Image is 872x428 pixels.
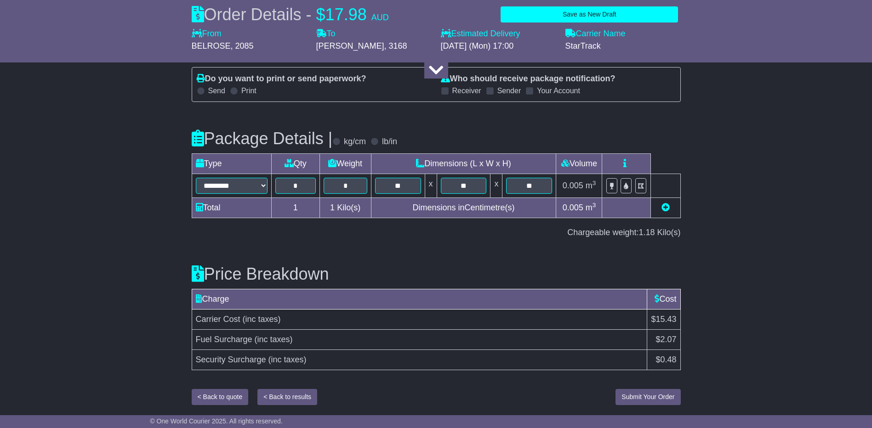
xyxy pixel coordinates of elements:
[196,335,252,344] span: Fuel Surcharge
[371,13,389,22] span: AUD
[382,137,397,147] label: lb/in
[197,74,366,84] label: Do you want to print or send paperwork?
[621,393,674,400] span: Submit Your Order
[638,228,655,237] span: 1.18
[490,174,502,197] td: x
[537,86,580,95] label: Your Account
[586,181,596,190] span: m
[316,29,336,39] label: To
[150,417,283,425] span: © One World Courier 2025. All rights reserved.
[268,355,307,364] span: (inc taxes)
[655,335,676,344] span: $2.07
[661,203,670,212] a: Add new item
[192,265,681,283] h3: Price Breakdown
[441,29,556,39] label: Estimated Delivery
[231,41,254,51] span: , 2085
[319,197,371,218] td: Kilo(s)
[192,29,222,39] label: From
[192,41,231,51] span: BELROSE
[319,153,371,174] td: Weight
[316,5,325,24] span: $
[196,315,240,324] span: Carrier Cost
[316,41,384,51] span: [PERSON_NAME]
[192,389,249,405] button: < Back to quote
[616,389,680,405] button: Submit Your Order
[192,228,681,238] div: Chargeable weight: Kilo(s)
[452,86,481,95] label: Receiver
[563,181,583,190] span: 0.005
[243,315,281,324] span: (inc taxes)
[371,197,556,218] td: Dimensions in Centimetre(s)
[257,389,317,405] button: < Back to results
[344,137,366,147] label: kg/cm
[208,86,225,95] label: Send
[255,335,293,344] span: (inc taxes)
[565,29,626,39] label: Carrier Name
[565,41,681,51] div: StarTrack
[325,5,367,24] span: 17.98
[593,202,596,208] sup: 3
[593,180,596,186] sup: 3
[655,355,676,364] span: $0.48
[441,74,616,84] label: Who should receive package notification?
[563,203,583,212] span: 0.005
[192,153,271,174] td: Type
[192,197,271,218] td: Total
[192,5,389,24] div: Order Details -
[192,289,647,309] td: Charge
[556,153,602,174] td: Volume
[425,174,437,197] td: x
[271,197,319,218] td: 1
[371,153,556,174] td: Dimensions (L x W x H)
[441,41,556,51] div: [DATE] (Mon) 17:00
[196,355,266,364] span: Security Surcharge
[330,203,335,212] span: 1
[501,6,678,23] button: Save as New Draft
[241,86,256,95] label: Print
[651,315,676,324] span: $15.43
[384,41,407,51] span: , 3168
[497,86,521,95] label: Sender
[192,130,333,148] h3: Package Details |
[586,203,596,212] span: m
[271,153,319,174] td: Qty
[647,289,680,309] td: Cost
